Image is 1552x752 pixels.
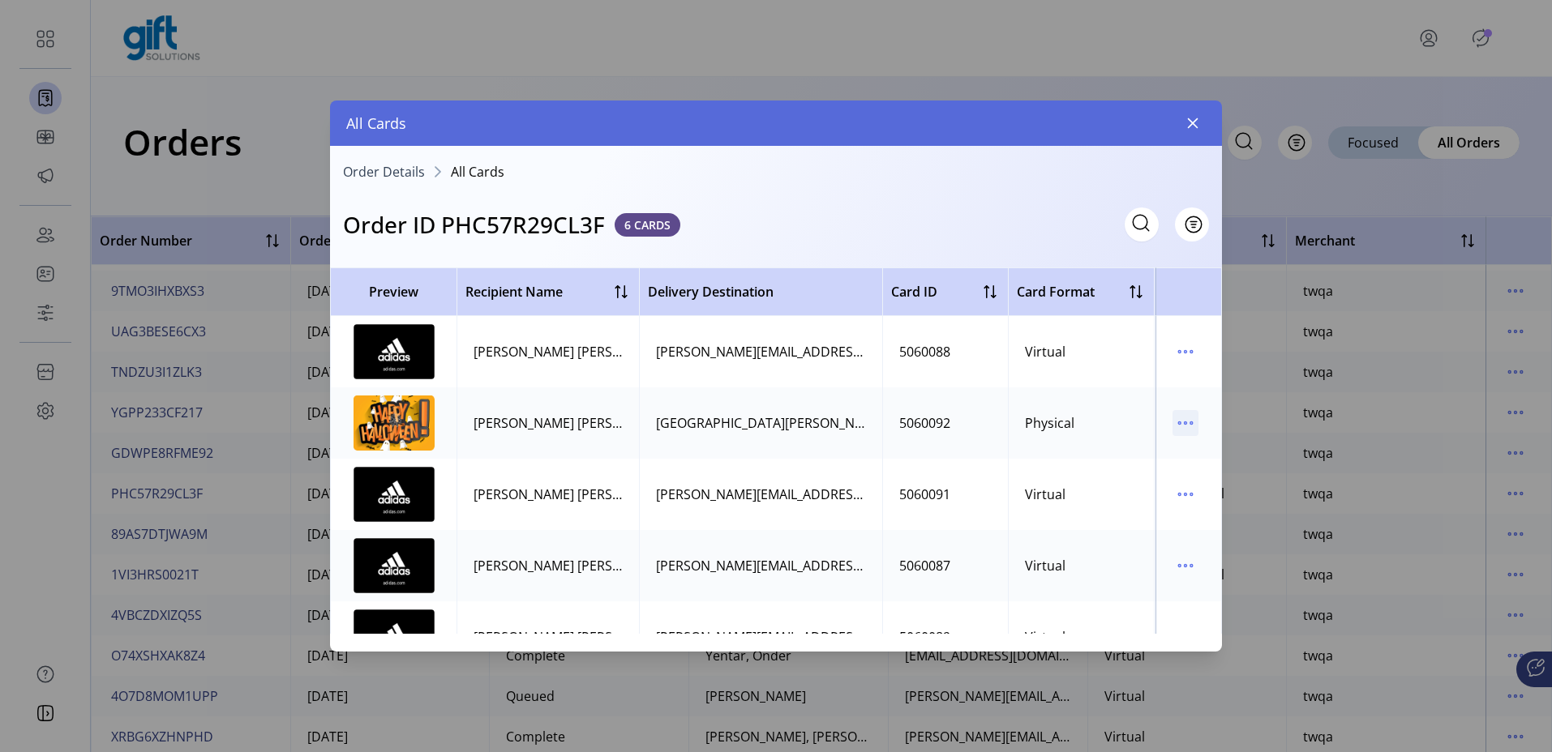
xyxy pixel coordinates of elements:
[474,342,623,361] div: [PERSON_NAME] [PERSON_NAME]
[891,282,937,301] span: Card ID
[465,282,563,301] span: Recipient Name
[474,485,623,504] div: [PERSON_NAME] [PERSON_NAME]
[1173,553,1198,579] button: menu
[656,627,866,647] div: [PERSON_NAME][EMAIL_ADDRESS][PERSON_NAME][DOMAIN_NAME]
[339,282,448,301] span: Preview
[899,342,950,361] div: 5060088
[656,556,866,575] div: [PERSON_NAME][EMAIL_ADDRESS][PERSON_NAME][DOMAIN_NAME]
[656,413,866,433] div: [GEOGRAPHIC_DATA][PERSON_NAME]
[343,207,605,241] h3: Order ID PHC57R29CL3F
[648,282,774,301] span: Delivery Destination
[1173,481,1198,507] button: menu
[1173,410,1198,436] button: menu
[899,556,950,575] div: 5060087
[343,165,425,178] a: Order Details
[354,395,435,451] img: preview
[1173,624,1198,650] button: menu
[656,485,866,504] div: [PERSON_NAME][EMAIL_ADDRESS][PERSON_NAME][DOMAIN_NAME]
[1017,282,1095,301] span: Card Format
[1025,556,1065,575] div: Virtual
[1025,485,1065,504] div: Virtual
[899,485,950,504] div: 5060091
[354,324,435,379] img: preview
[899,627,950,647] div: 5060089
[354,467,435,522] img: preview
[346,113,406,135] span: All Cards
[1173,339,1198,365] button: menu
[354,609,435,664] img: preview
[474,556,623,575] div: [PERSON_NAME] [PERSON_NAME]
[474,413,623,433] div: [PERSON_NAME] [PERSON_NAME]
[1025,627,1065,647] div: Virtual
[615,213,680,237] span: 6 CARDS
[1025,413,1074,433] div: Physical
[451,165,504,178] span: All Cards
[474,627,623,647] div: [PERSON_NAME] [PERSON_NAME]
[354,538,435,593] img: preview
[656,342,866,361] div: [PERSON_NAME][EMAIL_ADDRESS][PERSON_NAME][DOMAIN_NAME]
[1025,342,1065,361] div: Virtual
[899,413,950,433] div: 5060092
